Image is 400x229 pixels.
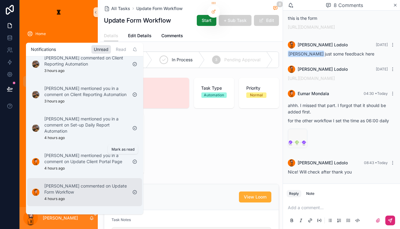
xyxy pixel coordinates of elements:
[224,17,247,23] span: + Sub Task
[197,15,216,26] button: Start
[111,92,182,101] span: [DATE]
[23,28,94,39] a: Home
[111,85,182,91] span: Due Date
[32,124,39,132] img: Notification icon
[288,102,395,115] p: ahhh. I missed that part. I forgot that it should be added first.
[288,169,352,174] span: Nice! Will check after thank you
[204,92,224,98] div: Automation
[104,5,130,12] a: All Tasks
[104,30,118,42] a: Details
[23,113,94,123] a: Meeting Hub
[23,172,94,183] a: Data Cleaner
[23,160,94,171] a: Employee
[44,135,65,140] p: 4 hours ago
[32,188,39,196] img: Notification icon
[246,85,272,91] span: Priority
[136,5,183,12] a: Update Form Workflow
[376,42,388,47] span: [DATE]
[161,33,183,39] span: Comments
[44,116,127,134] p: [PERSON_NAME] mentioned you in a comment on Set-up Daily Report Automation
[23,52,94,63] a: Clients
[43,215,78,221] p: [PERSON_NAME]
[376,67,388,71] span: [DATE]
[112,147,134,152] div: Mark as read
[23,64,94,75] a: Projects
[104,33,118,39] span: Details
[298,91,329,97] span: Eumar Mondala
[298,66,348,72] span: [PERSON_NAME] Lodolo
[35,31,46,36] span: Home
[287,190,301,197] button: Reply
[44,183,127,195] p: [PERSON_NAME] commented on Update Form Workflow
[128,33,152,39] span: Edit Details
[304,190,317,197] button: Note
[288,117,395,124] p: for the other workflow I set the time as 06:00 daily
[23,184,94,195] a: Automation Errors
[254,15,279,26] button: Edit
[128,30,152,42] a: Edit Details
[202,17,211,23] span: Start
[112,217,131,222] span: Task Notes
[44,213,127,226] p: [PERSON_NAME] mentioned you in a comment on Health Score Pages
[44,68,64,73] p: 3 hours ago
[32,158,39,165] img: Notification icon
[44,196,65,201] p: 4 hours ago
[44,152,127,165] p: [PERSON_NAME] mentioned you in a comment on Update Client Portal Page
[224,57,260,63] span: Pending Approval
[91,45,111,54] div: Unread
[32,91,39,98] img: Notification icon
[32,60,39,68] img: Notification icon
[215,57,218,62] span: 3
[44,99,64,104] p: 3 hours ago
[111,5,130,12] span: All Tasks
[244,194,266,200] span: View Loom
[172,57,193,63] span: In Process
[288,51,324,57] span: [PERSON_NAME]
[44,55,127,67] p: [PERSON_NAME] commented on Client Reporting Automation
[161,30,183,42] a: Comments
[288,51,374,56] span: just some feedback here
[104,16,171,25] h1: Update Form Workflow
[44,85,127,98] p: [PERSON_NAME] mentioned you in a comment on Client Reporting Automation
[239,191,271,202] button: View Loom
[288,76,335,81] a: [URL][DOMAIN_NAME]
[20,24,98,207] div: scrollable content
[201,85,227,91] span: Task Type
[44,166,65,171] p: 4 hours ago
[288,24,335,30] a: [URL][DOMAIN_NAME]
[113,45,129,54] div: Read
[288,15,395,21] p: this is the form
[277,1,283,7] span: 8
[23,76,94,87] a: All Tasks
[298,42,348,48] span: [PERSON_NAME] Lodolo
[272,5,279,12] button: 8
[334,2,363,9] span: 8 Comments
[23,136,94,147] a: CRM
[364,160,388,165] span: 08:43 • Today
[23,148,94,159] a: Sales Pipeline
[364,91,388,96] span: 04:30 • Today
[298,160,348,166] span: [PERSON_NAME] Lodolo
[31,46,56,52] h1: Notifications
[306,191,314,196] div: Note
[250,92,263,98] div: Normal
[54,7,64,17] img: App logo
[219,15,251,26] button: + Sub Task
